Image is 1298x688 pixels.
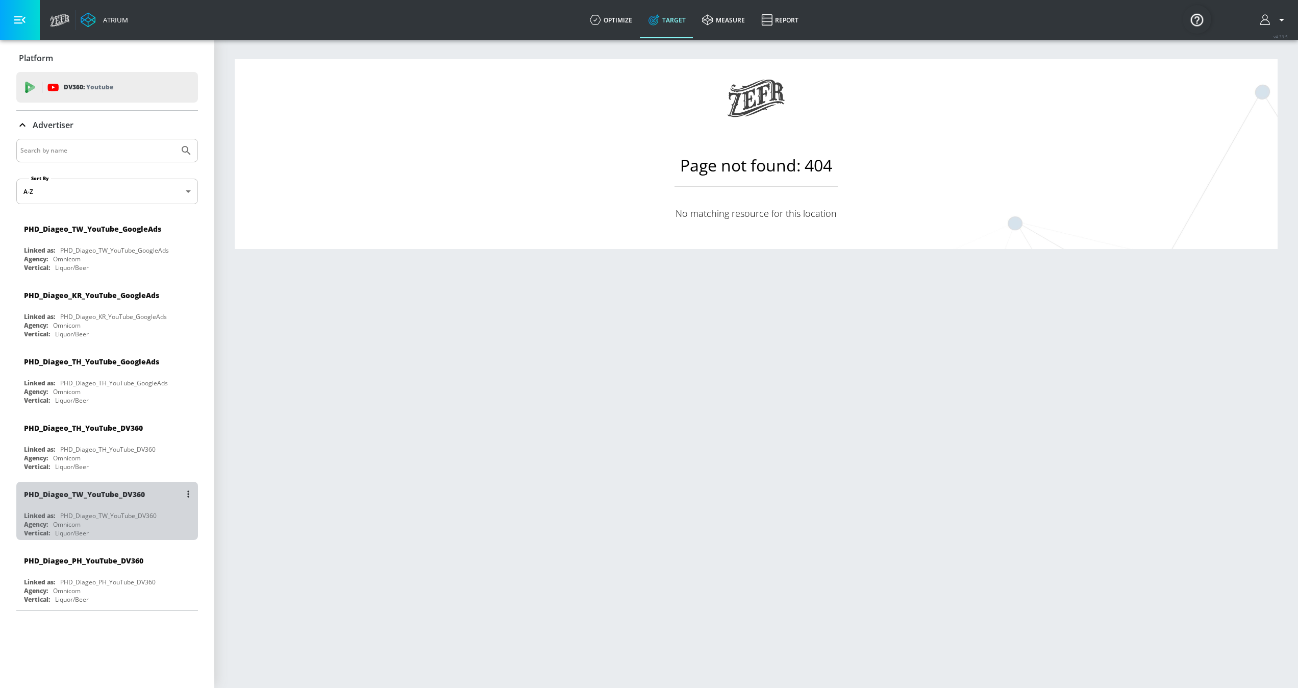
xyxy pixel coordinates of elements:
div: Advertiser [16,139,198,610]
div: Advertiser [16,111,198,139]
div: PHD_Diageo_TH_YouTube_DV360 [60,445,156,454]
div: Vertical: [24,330,50,338]
div: Vertical: [24,595,50,604]
div: Liquor/Beer [55,396,89,405]
div: PHD_Diageo_PH_YouTube_DV360Linked as:PHD_Diageo_PH_YouTube_DV360Agency:OmnicomVertical:Liquor/Beer [16,548,198,606]
div: PHD_Diageo_TH_YouTube_GoogleAds [60,379,168,387]
div: Omnicom [53,586,81,595]
div: Vertical: [24,396,50,405]
div: Omnicom [53,321,81,330]
h1: Page not found: 404 [675,154,838,187]
div: Liquor/Beer [55,462,89,471]
div: Agency: [24,387,48,396]
a: optimize [582,2,640,38]
p: No matching resource for this location [675,207,838,219]
span: v 4.33.5 [1274,34,1288,39]
div: PHD_Diageo_TW_YouTube_GoogleAdsLinked as:PHD_Diageo_TW_YouTube_GoogleAdsAgency:OmnicomVertical:Li... [16,216,198,275]
div: Agency: [24,255,48,263]
p: Youtube [86,82,113,92]
div: Liquor/Beer [55,330,89,338]
div: A-Z [16,179,198,204]
div: PHD_Diageo_TW_YouTube_DV360 [60,511,157,520]
div: PHD_Diageo_TW_YouTube_DV360Linked as:PHD_Diageo_TW_YouTube_DV360Agency:OmnicomVertical:Liquor/Beer [16,482,198,540]
div: Omnicom [53,520,81,529]
div: PHD_Diageo_TW_YouTube_DV360 [24,489,145,499]
a: measure [694,2,753,38]
div: PHD_Diageo_PH_YouTube_DV360 [24,556,143,566]
nav: list of Advertiser [16,212,198,610]
div: PHD_Diageo_TH_YouTube_GoogleAds [24,357,159,366]
div: Linked as: [24,445,55,454]
div: PHD_Diageo_TH_YouTube_DV360Linked as:PHD_Diageo_TH_YouTube_DV360Agency:OmnicomVertical:Liquor/Beer [16,415,198,474]
div: Liquor/Beer [55,595,89,604]
a: Target [640,2,694,38]
div: PHD_Diageo_PH_YouTube_DV360 [60,578,156,586]
div: Linked as: [24,578,55,586]
a: Atrium [81,12,128,28]
div: PHD_Diageo_KR_YouTube_GoogleAds [24,290,159,300]
div: Linked as: [24,379,55,387]
div: Platform [16,44,198,72]
div: Linked as: [24,312,55,321]
div: Agency: [24,586,48,595]
p: Platform [19,53,53,64]
div: Agency: [24,520,48,529]
div: DV360: Youtube [16,72,198,103]
div: Atrium [99,15,128,24]
div: PHD_Diageo_TH_YouTube_GoogleAdsLinked as:PHD_Diageo_TH_YouTube_GoogleAdsAgency:OmnicomVertical:Li... [16,349,198,407]
div: PHD_Diageo_KR_YouTube_GoogleAdsLinked as:PHD_Diageo_KR_YouTube_GoogleAdsAgency:OmnicomVertical:Li... [16,283,198,341]
div: Omnicom [53,255,81,263]
div: PHD_Diageo_TW_YouTube_GoogleAds [60,246,169,255]
a: Report [753,2,807,38]
div: Linked as: [24,246,55,255]
div: PHD_Diageo_TH_YouTube_DV360 [24,423,143,433]
p: Advertiser [33,119,73,131]
div: Vertical: [24,529,50,537]
input: Search by name [20,144,175,157]
div: Vertical: [24,462,50,471]
div: Liquor/Beer [55,529,89,537]
div: PHD_Diageo_KR_YouTube_GoogleAds [60,312,167,321]
div: Vertical: [24,263,50,272]
div: Linked as: [24,511,55,520]
label: Sort By [29,175,51,182]
p: DV360: [64,82,113,93]
div: Omnicom [53,387,81,396]
div: Omnicom [53,454,81,462]
div: PHD_Diageo_TW_YouTube_GoogleAds [24,224,161,234]
button: Open Resource Center [1183,5,1211,34]
div: Agency: [24,321,48,330]
div: Agency: [24,454,48,462]
div: Liquor/Beer [55,263,89,272]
